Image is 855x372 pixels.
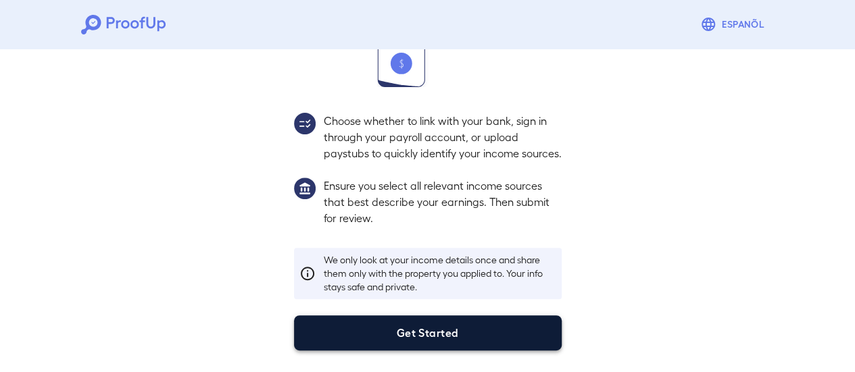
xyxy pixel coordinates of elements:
[294,178,316,199] img: group1.svg
[695,11,774,38] button: Espanõl
[294,315,562,350] button: Get Started
[324,178,562,226] p: Ensure you select all relevant income sources that best describe your earnings. Then submit for r...
[324,113,562,161] p: Choose whether to link with your bank, sign in through your payroll account, or upload paystubs t...
[294,113,316,134] img: group2.svg
[324,253,556,294] p: We only look at your income details once and share them only with the property you applied to. Yo...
